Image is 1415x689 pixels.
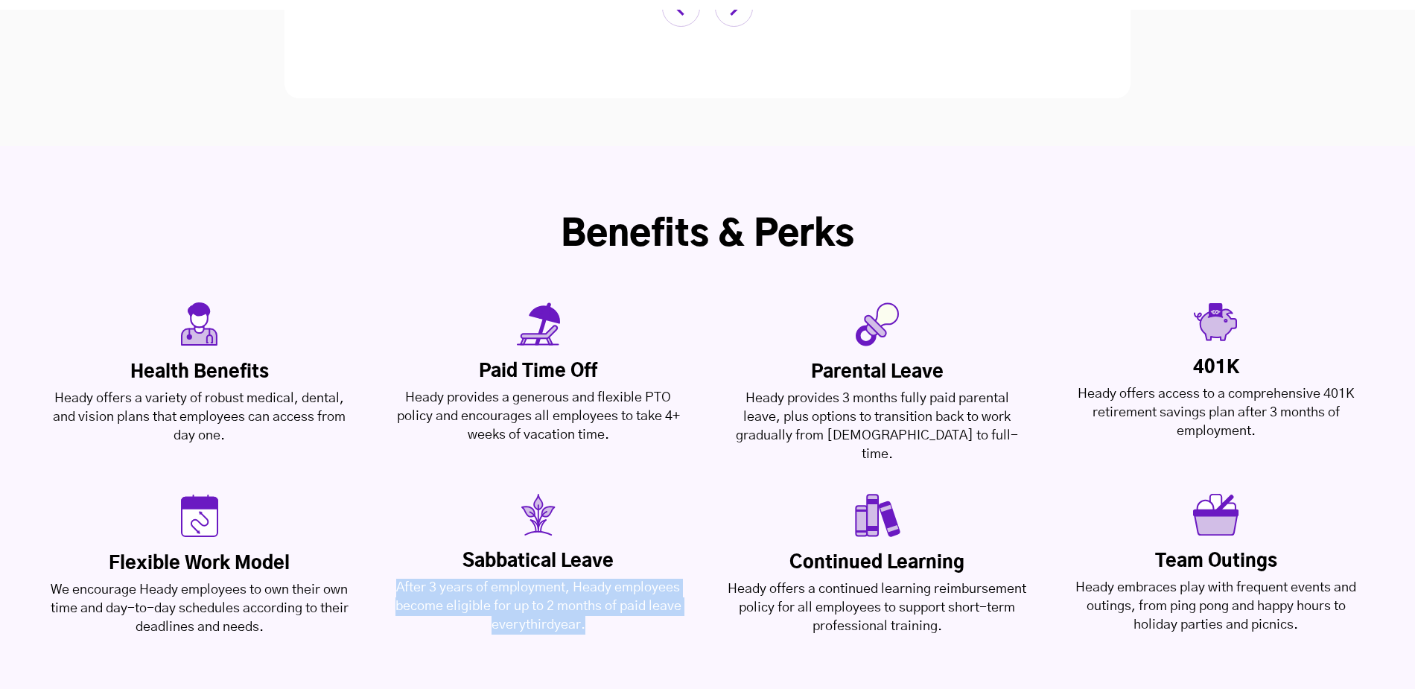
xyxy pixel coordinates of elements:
[726,552,1028,574] div: Continued Learning
[48,361,350,384] div: Health Benefits
[853,494,901,537] img: Property 1=Continuous learning_v2
[1193,494,1239,536] img: Property 1=Team Outings_v2
[181,302,218,346] img: Property 1=Health_v2
[48,553,350,575] div: Flexible Work Model
[1065,579,1367,635] div: Heady embraces play with frequent events and outings, from ping pong and happy hours to holiday p...
[387,550,689,573] div: Sabbatical Leave
[517,302,560,346] img: Property 1=Holidays_v2
[387,361,689,383] div: Paid Time off
[1065,385,1367,441] div: Heady offers access to a comprehensive 401K retirement savings plan after 3 months of employment.
[1065,550,1367,573] div: Team Outings
[726,580,1028,636] div: Heady offers a continued learning reimbursement policy for all employees to support short-term pr...
[387,389,689,445] div: Heady provides a generous and flexible PTO policy and encourages all employees to take 4+ weeks o...
[526,618,554,632] span: third
[1193,302,1238,342] img: Property 1=401K_v2
[518,494,559,536] img: Property 1=sabbatical
[726,390,1028,464] div: Heady provides 3 months fully paid parental leave, plus options to transition back to work gradua...
[48,581,350,637] div: We encourage Heady employees to own their own time and day-to-day schedules according to their de...
[387,579,689,635] div: After 3 years of employment, Heady employees become eligible for up to 2 months of paid leave eve...
[53,392,346,442] span: Heady offers a variety of robust medical, dental, and vision plans that employees can access from...
[856,302,899,346] img: Property 1=ParentalLeave_v2
[1065,357,1367,379] div: 401K
[726,361,1028,384] div: Parental Leave
[180,494,219,538] img: Property 1=FlexibleSchedulesv2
